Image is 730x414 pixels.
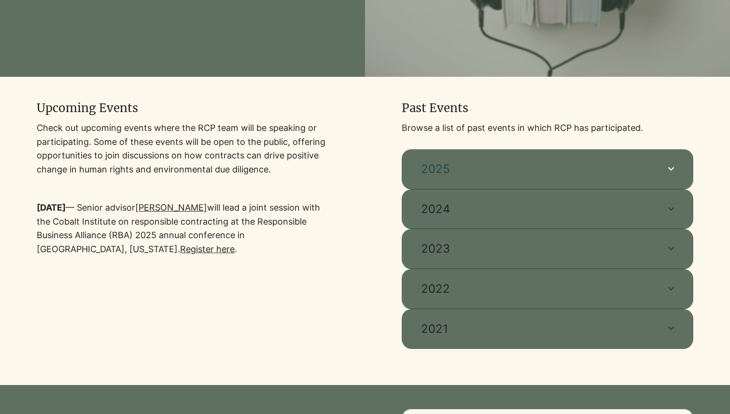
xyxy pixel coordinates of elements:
span: 2021 [421,321,649,337]
a: Register here [180,244,235,254]
button: 2021 [402,309,694,349]
span: — Senior advisor will lead a joint session with the Cobalt Institute on responsible contracting a... [37,202,320,254]
a: [PERSON_NAME] [135,202,207,213]
h2: Past Events [402,100,654,116]
p: Browse a list of past events in which RCP has participated. [402,121,694,135]
button: 2025 [402,149,694,189]
p: Check out upcoming events where the RCP team will be speaking or participating. Some of these eve... [37,121,329,177]
span: 2025 [421,161,649,177]
button: 2023 [402,229,694,269]
h2: Upcoming Events [37,100,329,116]
span: 2024 [421,201,649,217]
button: 2024 [402,189,694,229]
span: [DATE] [37,202,66,213]
span: 2022 [421,281,649,297]
button: 2022 [402,269,694,309]
span: 2023 [421,241,649,257]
